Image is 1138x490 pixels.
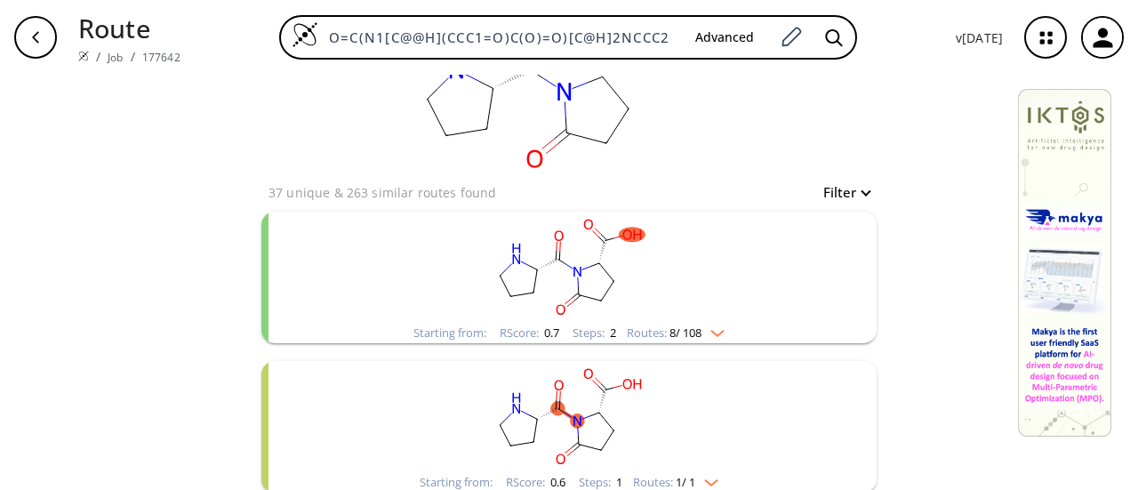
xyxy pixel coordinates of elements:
[268,183,496,202] p: 37 unique & 263 similar routes found
[96,47,100,66] li: /
[669,327,701,339] span: 8 / 108
[108,50,123,65] a: Job
[338,212,800,323] svg: O=C(O)[C@@H]1CCC(=O)N1C(=O)[C@@H]1CCCN1
[695,472,718,486] img: Down
[956,28,1003,47] p: v [DATE]
[579,477,622,488] div: Steps :
[78,51,89,61] img: Spaya logo
[142,50,180,65] a: 177642
[338,361,800,472] svg: O=C(O)[C@@H]1CCC(=O)N1C(=O)[C@@H]1CCCN1
[573,327,616,339] div: Steps :
[548,474,565,490] span: 0.6
[627,327,725,339] div: Routes:
[131,47,135,66] li: /
[506,477,565,488] div: RScore :
[681,21,768,54] button: Advanced
[607,325,616,341] span: 2
[701,323,725,337] img: Down
[613,474,622,490] span: 1
[78,9,180,47] p: Route
[676,477,695,488] span: 1 / 1
[500,327,559,339] div: RScore :
[1018,89,1111,437] img: Banner
[292,21,318,48] img: Logo Spaya
[420,477,493,488] div: Starting from:
[318,28,681,46] input: Enter SMILES
[813,186,870,199] button: Filter
[633,477,718,488] div: Routes:
[413,327,486,339] div: Starting from:
[541,325,559,341] span: 0.7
